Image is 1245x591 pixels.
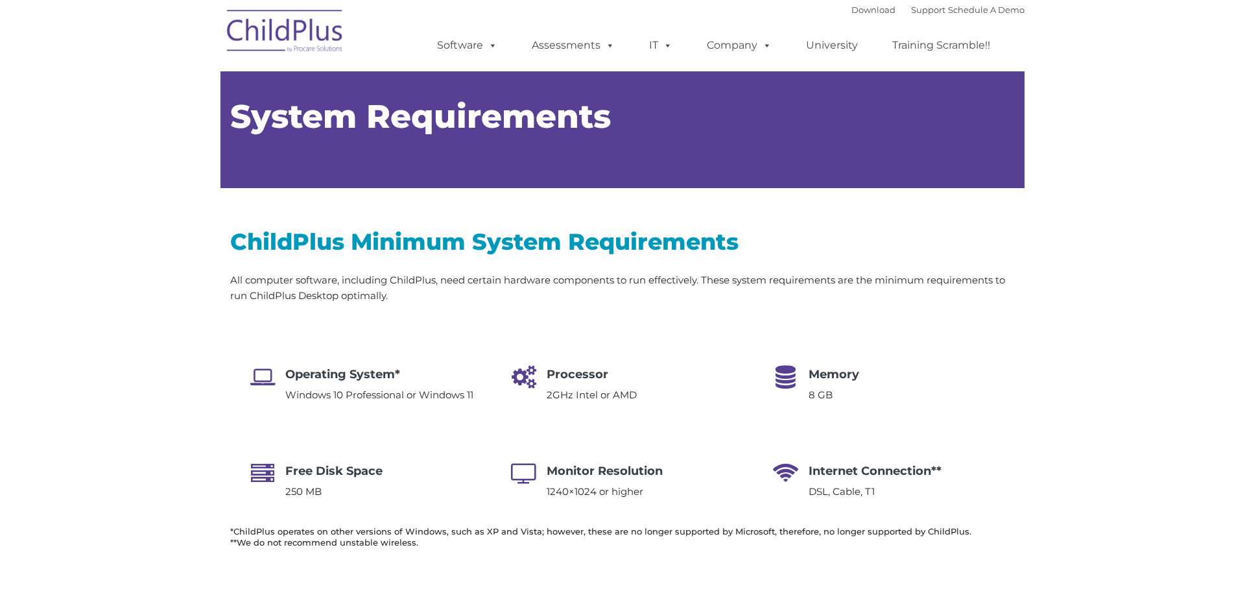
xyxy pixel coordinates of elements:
a: Download [851,5,895,15]
span: DSL, Cable, T1 [809,485,875,498]
h2: ChildPlus Minimum System Requirements [230,227,1015,256]
a: Training Scramble!! [879,32,1003,58]
span: Memory [809,367,859,381]
span: 8 GB [809,389,833,401]
a: Software [424,32,510,58]
h4: Operating System* [285,365,473,383]
a: Schedule A Demo [948,5,1025,15]
a: Support [911,5,945,15]
span: Monitor Resolution [547,464,663,478]
span: Processor [547,367,608,381]
span: 250 MB [285,485,322,498]
font: | [851,5,1025,15]
p: Windows 10 Professional or Windows 11 [285,387,473,403]
a: IT [636,32,685,58]
span: 1240×1024 or higher [547,485,643,498]
a: University [793,32,871,58]
img: ChildPlus by Procare Solutions [220,1,350,66]
span: Free Disk Space [285,464,383,478]
h6: *ChildPlus operates on other versions of Windows, such as XP and Vista; however, these are no lon... [230,526,1015,548]
span: Internet Connection** [809,464,942,478]
a: Assessments [519,32,628,58]
a: Company [694,32,785,58]
span: System Requirements [230,97,611,136]
p: All computer software, including ChildPlus, need certain hardware components to run effectively. ... [230,272,1015,304]
span: 2GHz Intel or AMD [547,389,637,401]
